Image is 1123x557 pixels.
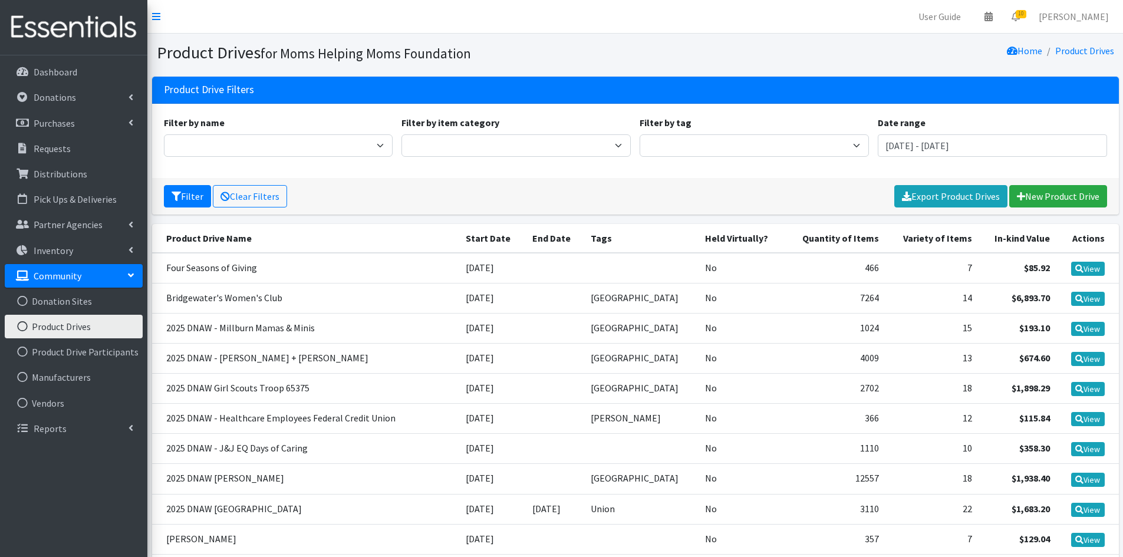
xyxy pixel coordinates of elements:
a: View [1071,262,1105,276]
td: Bridgewater's Women's Club [152,283,459,313]
td: No [698,374,785,404]
strong: $6,893.70 [1012,292,1050,304]
td: [DATE] [459,464,525,494]
td: 12557 [785,464,887,494]
td: No [698,253,785,284]
a: Product Drive Participants [5,340,143,364]
td: 12 [886,404,979,434]
strong: $1,898.29 [1012,382,1050,394]
p: Pick Ups & Deliveries [34,193,117,205]
td: 466 [785,253,887,284]
td: 10 [886,434,979,464]
td: 7 [886,253,979,284]
td: 2025 DNAW - Millburn Mamas & Minis [152,313,459,343]
td: No [698,343,785,373]
td: No [698,404,785,434]
a: Donation Sites [5,289,143,313]
p: Requests [34,143,71,154]
a: View [1071,382,1105,396]
td: 22 [886,494,979,524]
a: [PERSON_NAME] [1029,5,1118,28]
p: Reports [34,423,67,434]
a: Reports [5,417,143,440]
td: 2025 DNAW Girl Scouts Troop 65375 [152,374,459,404]
td: [DATE] [459,404,525,434]
td: [DATE] [459,524,525,554]
td: Union [584,494,698,524]
td: 2025 DNAW - J&J EQ Days of Caring [152,434,459,464]
th: Held Virtually? [698,224,785,253]
a: Inventory [5,239,143,262]
td: 366 [785,404,887,434]
p: Donations [34,91,76,103]
td: Four Seasons of Giving [152,253,459,284]
a: New Product Drive [1009,185,1107,207]
th: End Date [525,224,584,253]
td: [DATE] [459,283,525,313]
th: Tags [584,224,698,253]
td: No [698,283,785,313]
a: View [1071,533,1105,547]
a: Requests [5,137,143,160]
label: Filter by item category [401,116,499,130]
a: View [1071,352,1105,366]
td: 2025 DNAW [PERSON_NAME] [152,464,459,494]
td: [DATE] [459,313,525,343]
a: Dashboard [5,60,143,84]
p: Purchases [34,117,75,129]
a: View [1071,442,1105,456]
td: 4009 [785,343,887,373]
td: 7264 [785,283,887,313]
td: 357 [785,524,887,554]
th: Actions [1057,224,1118,253]
strong: $193.10 [1019,322,1050,334]
th: Quantity of Items [785,224,887,253]
a: View [1071,292,1105,306]
td: [DATE] [459,434,525,464]
strong: $358.30 [1019,442,1050,454]
strong: $674.60 [1019,352,1050,364]
a: Donations [5,85,143,109]
a: Clear Filters [213,185,287,207]
p: Dashboard [34,66,77,78]
strong: $1,683.20 [1012,503,1050,515]
td: [DATE] [459,494,525,524]
td: [DATE] [459,253,525,284]
input: January 1, 2011 - December 31, 2011 [878,134,1107,157]
a: Purchases [5,111,143,135]
td: [DATE] [459,343,525,373]
td: No [698,464,785,494]
td: 2025 DNAW [GEOGRAPHIC_DATA] [152,494,459,524]
strong: $129.04 [1019,533,1050,545]
span: 10 [1016,10,1026,18]
td: No [698,313,785,343]
td: [GEOGRAPHIC_DATA] [584,313,698,343]
label: Filter by name [164,116,225,130]
a: View [1071,412,1105,426]
button: Filter [164,185,211,207]
td: [GEOGRAPHIC_DATA] [584,464,698,494]
td: 1024 [785,313,887,343]
td: 18 [886,374,979,404]
td: 7 [886,524,979,554]
td: [DATE] [459,374,525,404]
td: No [698,524,785,554]
td: [GEOGRAPHIC_DATA] [584,343,698,373]
td: 15 [886,313,979,343]
strong: $1,938.40 [1012,472,1050,484]
img: HumanEssentials [5,8,143,47]
td: [GEOGRAPHIC_DATA] [584,374,698,404]
a: Pick Ups & Deliveries [5,187,143,211]
small: for Moms Helping Moms Foundation [261,45,471,62]
td: 13 [886,343,979,373]
p: Community [34,270,81,282]
a: Partner Agencies [5,213,143,236]
a: Vendors [5,391,143,415]
th: Product Drive Name [152,224,459,253]
p: Inventory [34,245,73,256]
td: [PERSON_NAME] [152,524,459,554]
h1: Product Drives [157,42,631,63]
a: Community [5,264,143,288]
a: View [1071,322,1105,336]
td: [GEOGRAPHIC_DATA] [584,283,698,313]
